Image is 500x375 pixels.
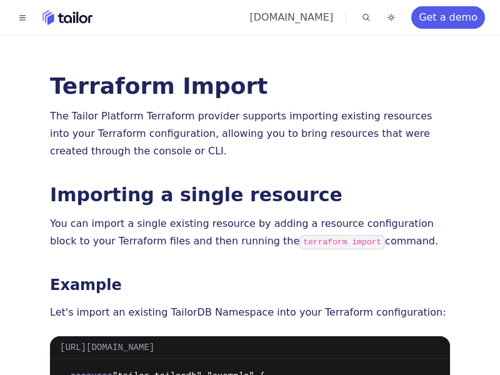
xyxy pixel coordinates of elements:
[15,10,30,25] button: Toggle navigation
[359,10,374,25] button: Find something...
[50,276,122,294] a: Example
[384,10,399,25] button: Toggle dark mode
[50,304,450,321] p: Let's import an existing TailorDB Namespace into your Terraform configuration:
[411,6,485,29] a: Get a demo
[60,340,154,355] span: [URL][DOMAIN_NAME]
[50,107,450,160] p: The Tailor Platform Terraform provider supports importing existing resources into your Terraform ...
[50,184,342,206] a: Importing a single resource
[249,11,333,23] a: [DOMAIN_NAME]
[50,215,450,251] p: You can import a single existing resource by adding a resource configuration block to your Terraf...
[50,75,450,97] h1: Terraform Import
[42,10,92,25] a: Home
[299,235,385,249] code: terraform import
